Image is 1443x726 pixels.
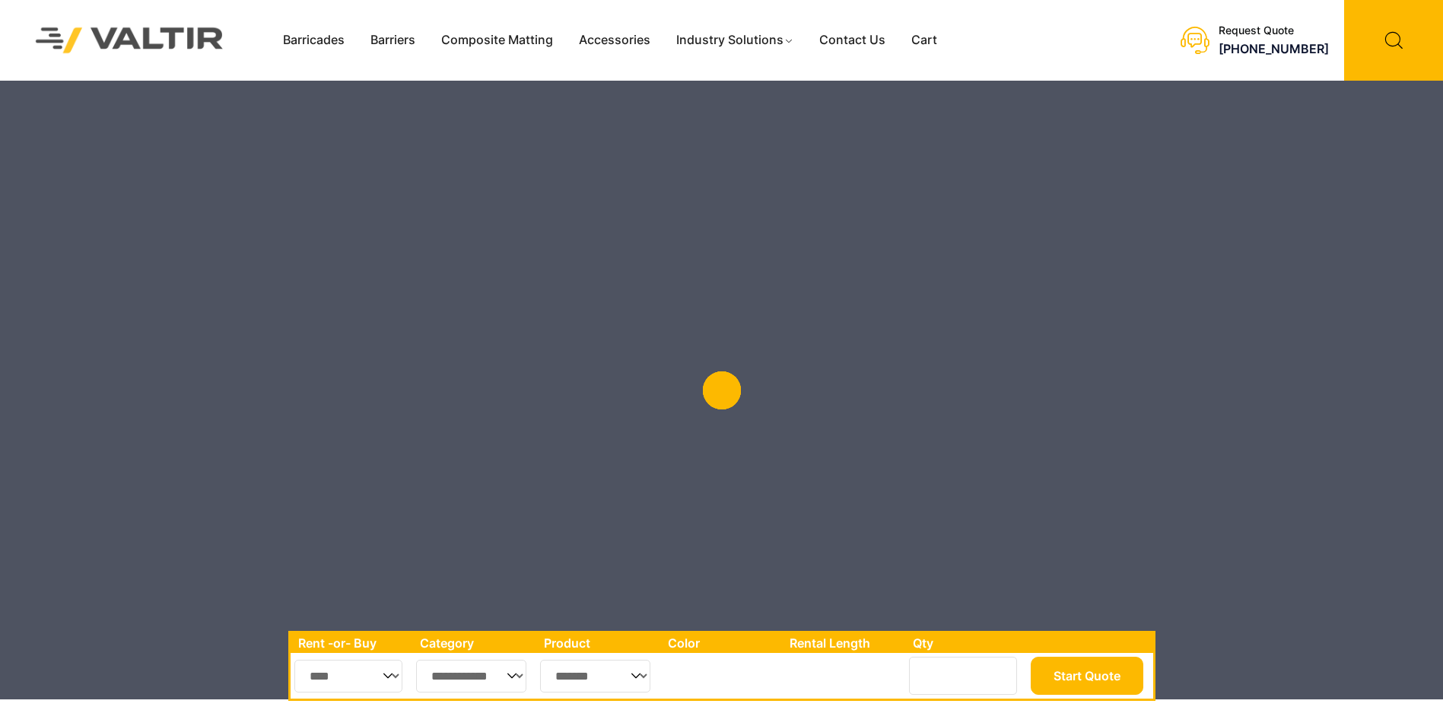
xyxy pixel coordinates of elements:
th: Qty [905,633,1026,653]
th: Rental Length [782,633,905,653]
a: [PHONE_NUMBER] [1219,41,1329,56]
th: Product [536,633,660,653]
th: Rent -or- Buy [291,633,412,653]
a: Barricades [270,29,358,52]
th: Color [660,633,783,653]
a: Accessories [566,29,663,52]
a: Cart [898,29,950,52]
div: Request Quote [1219,24,1329,37]
button: Start Quote [1031,657,1143,695]
a: Contact Us [806,29,898,52]
a: Composite Matting [428,29,566,52]
a: Industry Solutions [663,29,807,52]
th: Category [412,633,537,653]
img: Valtir Rentals [16,8,243,72]
a: Barriers [358,29,428,52]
